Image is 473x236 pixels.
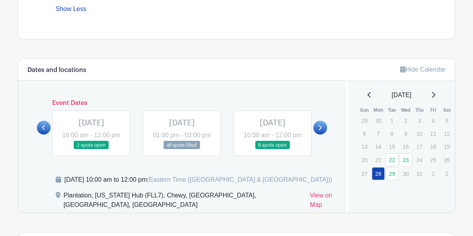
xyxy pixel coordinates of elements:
p: 30 [399,168,412,180]
p: 2 [440,168,453,180]
th: Thu [413,106,426,114]
p: 7 [372,127,385,140]
th: Tue [385,106,399,114]
p: 8 [386,127,398,140]
th: Sun [358,106,371,114]
a: 29 [386,167,398,180]
p: 27 [358,168,371,180]
p: 16 [399,140,412,153]
a: Hide Calendar [400,66,446,73]
p: 6 [358,127,371,140]
span: (Eastern Time ([GEOGRAPHIC_DATA] & [GEOGRAPHIC_DATA])) [147,176,332,183]
p: 13 [358,140,371,153]
p: 31 [413,168,426,180]
p: 25 [427,154,440,166]
p: 11 [427,127,440,140]
p: 21 [372,154,385,166]
p: 18 [427,140,440,153]
div: Plantation, [US_STATE] Hub (FLL7), Chewy, [GEOGRAPHIC_DATA], [GEOGRAPHIC_DATA], [GEOGRAPHIC_DATA] [64,191,304,213]
h6: Event Dates [51,100,313,107]
h6: Dates and locations [27,66,86,74]
a: 28 [372,167,385,180]
p: 4 [427,114,440,127]
p: 9 [399,127,412,140]
p: 12 [440,127,453,140]
p: 10 [413,127,426,140]
th: Sat [440,106,454,114]
a: Show Less [56,6,86,15]
p: 3 [413,114,426,127]
p: 1 [386,114,398,127]
p: 5 [440,114,453,127]
p: 30 [372,114,385,127]
th: Wed [399,106,413,114]
p: 17 [413,140,426,153]
p: 19 [440,140,453,153]
p: 29 [358,114,371,127]
th: Fri [426,106,440,114]
p: 26 [440,154,453,166]
a: View on Map [310,191,336,213]
p: 15 [386,140,398,153]
p: 1 [427,168,440,180]
th: Mon [371,106,385,114]
div: [DATE] 10:00 am to 12:00 pm [64,175,332,184]
p: 14 [372,140,385,153]
span: [DATE] [392,90,411,100]
p: 24 [413,154,426,166]
p: 2 [399,114,412,127]
a: 23 [399,153,412,166]
a: 22 [386,153,398,166]
p: 20 [358,154,371,166]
